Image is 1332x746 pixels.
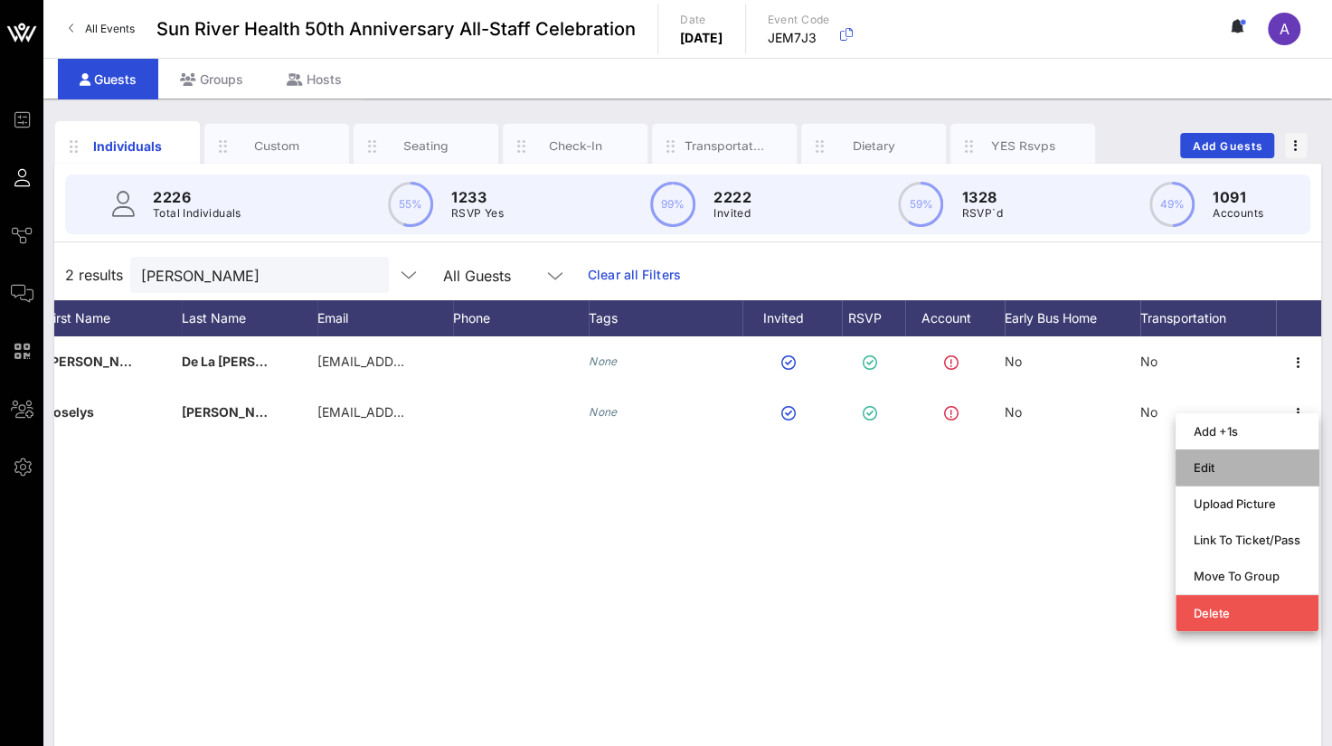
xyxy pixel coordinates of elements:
p: 2226 [153,186,241,208]
div: Early Bus Home [1005,300,1140,336]
div: Add +1s [1194,424,1300,439]
p: RSVP Yes [451,204,504,222]
div: Email [317,300,453,336]
div: Transportation [1140,300,1276,336]
div: Account [905,300,1005,336]
div: Individuals [88,137,168,156]
p: Date [680,11,723,29]
button: Add Guests [1180,133,1274,158]
div: Check-In [535,137,616,155]
p: 1091 [1213,186,1263,208]
div: Invited [742,300,842,336]
span: Joselys [46,404,94,420]
div: Guests [58,59,158,99]
div: YES Rsvps [983,137,1063,155]
div: Link To Ticket/Pass [1194,533,1300,547]
a: All Events [58,14,146,43]
p: 2222 [713,186,751,208]
a: Clear all Filters [588,265,681,285]
div: First Name [46,300,182,336]
span: Sun River Health 50th Anniversary All-Staff Celebration [156,15,636,42]
div: Hosts [265,59,364,99]
p: RSVP`d [961,204,1002,222]
div: Edit [1194,460,1300,475]
p: 1233 [451,186,504,208]
div: Groups [158,59,265,99]
span: No [1140,404,1157,420]
p: Accounts [1213,204,1263,222]
span: All Events [85,22,135,35]
div: Upload Picture [1194,496,1300,511]
p: JEM7J3 [768,29,830,47]
span: No [1140,354,1157,369]
p: 1328 [961,186,1002,208]
span: No [1005,354,1022,369]
div: A [1268,13,1300,45]
div: Seating [386,137,467,155]
span: A [1280,20,1289,38]
div: Dietary [834,137,914,155]
span: [PERSON_NAME] [182,404,288,420]
span: [EMAIL_ADDRESS][DOMAIN_NAME] [317,354,535,369]
span: [EMAIL_ADDRESS][DOMAIN_NAME] [317,404,535,420]
div: Move To Group [1194,569,1300,583]
p: Invited [713,204,751,222]
div: All Guests [443,268,511,284]
span: [PERSON_NAME] [46,354,153,369]
p: [DATE] [680,29,723,47]
div: Custom [237,137,317,155]
span: Add Guests [1192,139,1263,153]
i: None [589,354,618,368]
span: 2 results [65,264,123,286]
span: De La [PERSON_NAME] [182,354,325,369]
div: Phone [453,300,589,336]
p: Event Code [768,11,830,29]
p: Total Individuals [153,204,241,222]
div: Delete [1194,606,1300,620]
div: RSVP [842,300,905,336]
div: All Guests [432,257,577,293]
div: Last Name [182,300,317,336]
div: Tags [589,300,742,336]
div: Transportation [685,137,765,155]
span: No [1005,404,1022,420]
i: None [589,405,618,419]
